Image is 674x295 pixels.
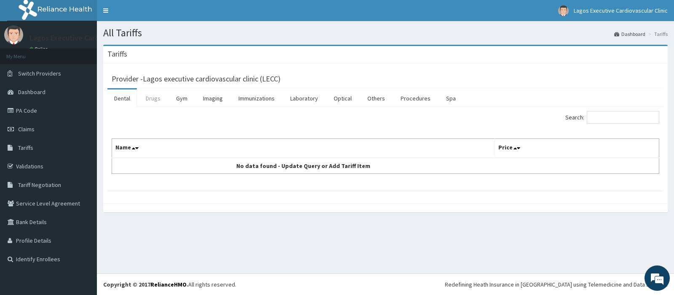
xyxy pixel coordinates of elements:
li: Tariffs [646,30,668,38]
span: Switch Providers [18,70,61,77]
strong: Copyright © 2017 . [103,281,188,288]
a: Others [361,89,392,107]
span: Tariff Negotiation [18,181,61,189]
span: Lagos Executive Cardiovascular Clinic [574,7,668,14]
img: User Image [558,5,569,16]
a: Online [29,46,50,52]
span: Claims [18,125,35,133]
a: Procedures [394,89,437,107]
span: Tariffs [18,144,33,152]
span: Dashboard [18,88,45,96]
h3: Tariffs [107,50,127,58]
a: Spa [439,89,463,107]
a: Immunizations [232,89,281,107]
a: Optical [327,89,358,107]
td: No data found - Update Query or Add Tariff Item [112,158,495,174]
img: User Image [4,25,23,44]
a: Laboratory [284,89,325,107]
a: Drugs [139,89,167,107]
a: Imaging [196,89,230,107]
footer: All rights reserved. [97,273,674,295]
th: Name [112,139,495,158]
h1: All Tariffs [103,27,668,38]
h3: Provider - Lagos executive cardiovascular clinic (LECC) [112,75,281,83]
p: Lagos Executive Cardiovascular Clinic [29,34,151,42]
th: Price [495,139,659,158]
a: Dashboard [614,30,645,38]
a: RelianceHMO [150,281,187,288]
a: Dental [107,89,137,107]
a: Gym [169,89,194,107]
input: Search: [587,111,659,124]
label: Search: [565,111,659,124]
div: Redefining Heath Insurance in [GEOGRAPHIC_DATA] using Telemedicine and Data Science! [445,280,668,289]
